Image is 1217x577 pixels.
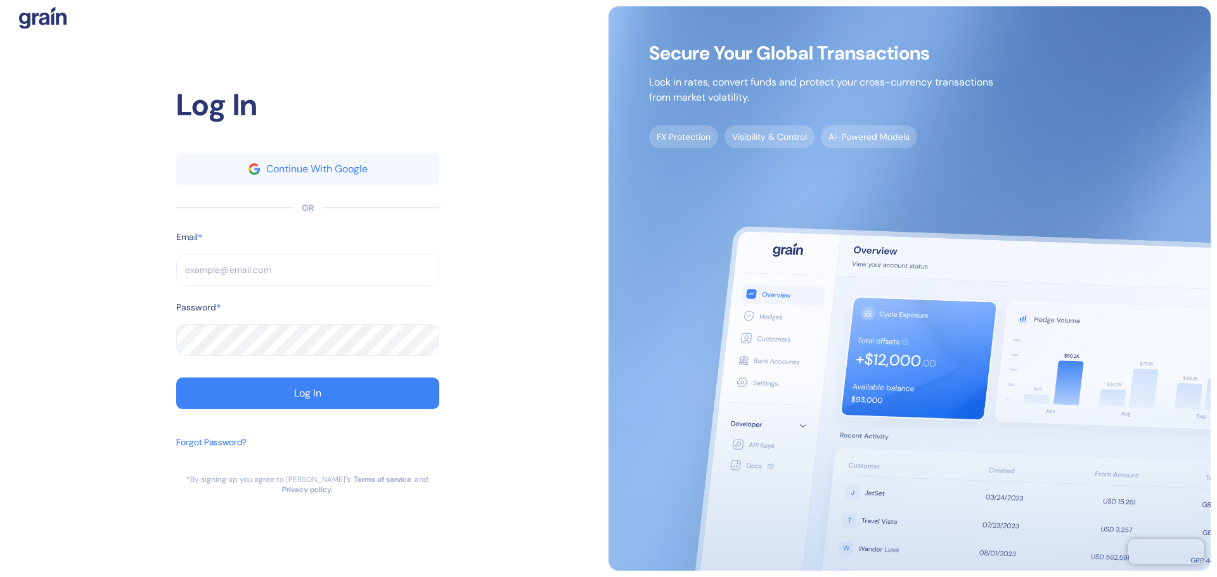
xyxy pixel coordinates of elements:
img: google [248,163,260,175]
div: and [415,474,428,485]
a: Privacy policy. [282,485,333,495]
span: AI-Powered Models [821,125,917,148]
input: example@email.com [176,254,439,286]
div: OR [302,201,314,215]
img: signup-main-image [608,6,1211,571]
span: Secure Your Global Transactions [649,47,993,60]
iframe: Chatra live chat [1128,539,1204,564]
label: Email [176,231,198,244]
a: Terms of service [354,474,411,485]
span: Visibility & Control [724,125,815,148]
p: Lock in rates, convert funds and protect your cross-currency transactions from market volatility. [649,75,993,105]
div: Log In [176,82,439,128]
button: Forgot Password? [176,429,247,474]
div: Log In [294,388,321,398]
div: Continue With Google [266,164,368,174]
div: Forgot Password? [176,436,247,449]
img: logo [19,6,67,29]
label: Password [176,301,216,314]
button: Log In [176,377,439,409]
button: googleContinue With Google [176,153,439,185]
span: FX Protection [649,125,718,148]
div: *By signing up you agree to [PERSON_NAME]’s [186,474,351,485]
